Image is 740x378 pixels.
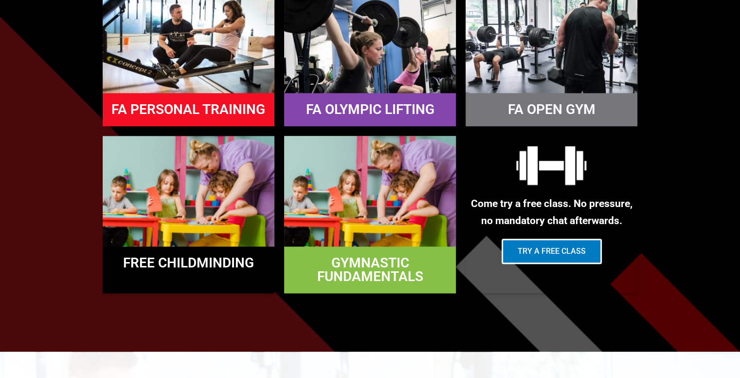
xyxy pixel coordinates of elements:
a: FA PERSONAL TRAINING [111,101,265,117]
a: Try a Free Class [502,239,602,264]
span: Try a Free Class [518,247,586,255]
a: FA OLYMPIC LIFTING [306,101,434,117]
strong: Come try a free class. No pressure, no mandatory chat afterwards. [471,198,632,227]
a: GYMNASTIC FUNDAMENTALS [317,255,423,284]
a: FA OPEN GYM [508,101,596,117]
a: FREE CHILDMINDING [123,255,254,271]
